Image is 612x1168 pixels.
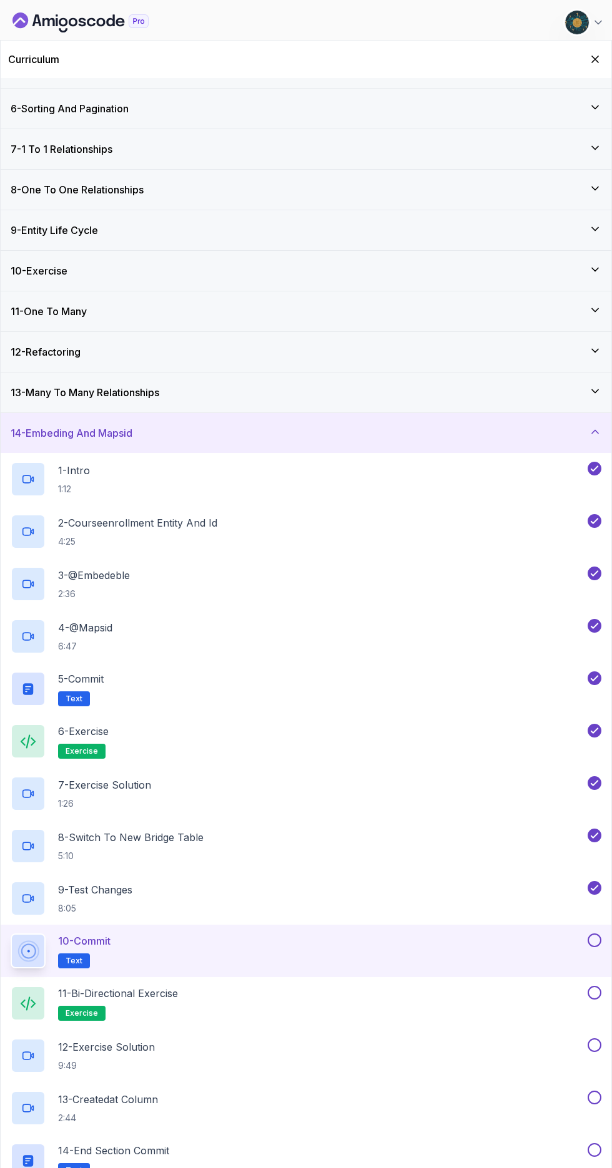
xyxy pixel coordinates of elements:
[11,986,601,1021] button: 11-Bi-directional Exerciseexercise
[11,223,98,238] h3: 9 - Entity Life Cycle
[11,426,132,440] h3: 14 - Embeding And Mapsid
[1,332,611,372] button: 12-Refactoring
[58,902,132,915] p: 8:05
[11,263,67,278] h3: 10 - Exercise
[58,463,90,478] p: 1 - Intro
[58,1143,169,1158] p: 14 - End Section Commit
[1,372,611,412] button: 13-Many To Many Relationships
[11,385,159,400] h3: 13 - Many To Many Relationships
[11,514,601,549] button: 2-Courseenrollment Entity And Id4:25
[58,986,178,1001] p: 11 - Bi-directional Exercise
[8,52,59,67] h2: Curriculum
[66,956,82,966] span: Text
[58,850,204,862] p: 5:10
[58,724,109,739] p: 6 - Exercise
[565,11,589,34] img: user profile image
[66,746,98,756] span: exercise
[11,776,601,811] button: 7-Exercise Solution1:26
[58,1059,155,1072] p: 9:49
[11,344,81,359] h3: 12 - Refactoring
[58,568,130,583] p: 3 - @Embedeble
[66,1008,98,1018] span: exercise
[1,413,611,453] button: 14-Embeding And Mapsid
[58,535,217,548] p: 4:25
[11,567,601,601] button: 3-@Embedeble2:36
[1,129,611,169] button: 7-1 To 1 Relationships
[58,483,90,495] p: 1:12
[58,620,112,635] p: 4 - @Mapsid
[58,882,132,897] p: 9 - Test Changes
[11,462,601,497] button: 1-Intro1:12
[11,1038,601,1073] button: 12-Exercise Solution9:49
[58,830,204,845] p: 8 - Switch To New Bridge Table
[58,671,104,686] p: 5 - Commit
[11,671,601,706] button: 5-CommitText
[11,1091,601,1126] button: 13-Createdat Column2:44
[11,182,144,197] h3: 8 - One To One Relationships
[1,89,611,129] button: 6-Sorting And Pagination
[565,10,605,35] button: user profile image
[586,51,604,68] button: Hide Curriculum for mobile
[11,101,129,116] h3: 6 - Sorting And Pagination
[11,142,112,157] h3: 7 - 1 To 1 Relationships
[66,694,82,704] span: Text
[11,619,601,654] button: 4-@Mapsid6:47
[58,588,130,600] p: 2:36
[58,1092,158,1107] p: 13 - Createdat Column
[58,933,111,948] p: 10 - Commit
[11,724,601,759] button: 6-Exerciseexercise
[11,933,601,968] button: 10-CommitText
[58,797,151,810] p: 1:26
[11,829,601,864] button: 8-Switch To New Bridge Table5:10
[58,777,151,792] p: 7 - Exercise Solution
[58,1112,158,1124] p: 2:44
[12,12,177,32] a: Dashboard
[58,1039,155,1054] p: 12 - Exercise Solution
[1,251,611,291] button: 10-Exercise
[58,515,217,530] p: 2 - Courseenrollment Entity And Id
[1,210,611,250] button: 9-Entity Life Cycle
[11,881,601,916] button: 9-Test Changes8:05
[1,291,611,331] button: 11-One To Many
[58,640,112,653] p: 6:47
[1,170,611,210] button: 8-One To One Relationships
[11,304,87,319] h3: 11 - One To Many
